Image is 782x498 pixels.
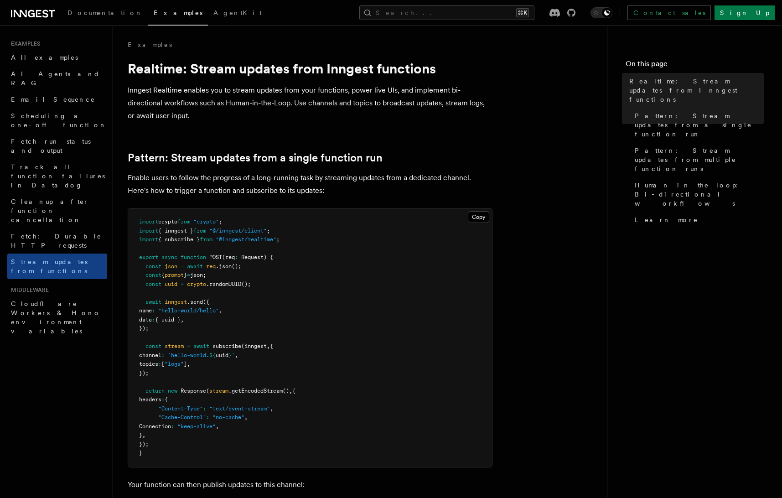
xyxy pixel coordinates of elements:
[128,171,492,197] p: Enable users to follow the progress of a long-running task by streaming updates from a dedicated ...
[161,361,165,367] span: [
[7,66,107,91] a: AI Agents and RAG
[627,5,711,20] a: Contact sales
[139,370,149,376] span: });
[200,236,212,243] span: from
[219,218,222,225] span: ;
[152,316,155,323] span: :
[139,236,158,243] span: import
[241,281,251,287] span: ();
[139,228,158,234] span: import
[145,272,161,278] span: const
[631,108,764,142] a: Pattern: Stream updates from a single function run
[208,3,267,25] a: AgentKit
[181,388,206,394] span: Response
[11,198,89,223] span: Cleanup after function cancellation
[241,343,267,349] span: (inngest
[193,343,209,349] span: await
[152,307,155,314] span: :
[168,352,209,358] span: `hello-world.
[128,151,383,164] a: Pattern: Stream updates from a single function run
[264,254,273,260] span: ) {
[7,159,107,193] a: Track all function failures in Datadog
[11,112,107,129] span: Scheduling a one-off function
[216,423,219,430] span: ,
[590,7,612,18] button: Toggle dark mode
[7,228,107,254] a: Fetch: Durable HTTP requests
[181,263,184,270] span: =
[235,254,238,260] span: :
[158,307,219,314] span: "hello-world/hello"
[212,343,241,349] span: subscribe
[165,281,177,287] span: uuid
[158,236,200,243] span: { subscribe }
[181,281,184,287] span: =
[219,307,222,314] span: ,
[270,405,273,412] span: ,
[165,263,177,270] span: json
[276,236,280,243] span: ;
[626,73,764,108] a: Realtime: Stream updates from Inngest functions
[468,211,489,223] button: Copy
[139,218,158,225] span: import
[283,388,289,394] span: ()
[184,361,187,367] span: ]
[62,3,148,25] a: Documentation
[209,405,270,412] span: "text/event-stream"
[177,218,190,225] span: from
[165,272,184,278] span: prompt
[139,423,171,430] span: Connection
[145,388,165,394] span: return
[216,236,276,243] span: "@inngest/realtime"
[187,272,190,278] span: =
[158,228,193,234] span: { inngest }
[139,316,152,323] span: data
[139,352,161,358] span: channel
[161,352,165,358] span: :
[11,54,78,61] span: All examples
[232,352,235,358] span: `
[139,325,149,332] span: });
[139,307,152,314] span: name
[7,91,107,108] a: Email Sequence
[11,70,100,87] span: AI Agents and RAG
[216,352,228,358] span: uuid
[212,414,244,420] span: "no-cache"
[206,388,209,394] span: (
[187,299,203,305] span: .send
[635,181,764,208] span: Human in the loop: Bi-directional workflows
[181,254,206,260] span: function
[193,228,206,234] span: from
[145,343,161,349] span: const
[165,396,168,403] span: {
[158,218,177,225] span: crypto
[7,193,107,228] a: Cleanup after function cancellation
[11,163,105,189] span: Track all function failures in Datadog
[193,218,219,225] span: "crypto"
[359,5,534,20] button: Search...⌘K
[128,84,492,122] p: Inngest Realtime enables you to stream updates from your functions, power live UIs, and implement...
[187,361,190,367] span: ,
[145,299,161,305] span: await
[203,405,206,412] span: :
[154,9,202,16] span: Examples
[228,388,283,394] span: .getEncodedStream
[629,77,764,104] span: Realtime: Stream updates from Inngest functions
[128,60,492,77] h1: Realtime: Stream updates from Inngest functions
[216,263,232,270] span: .json
[148,3,208,26] a: Examples
[181,316,184,323] span: ,
[7,40,40,47] span: Examples
[241,254,264,260] span: Request
[11,258,88,275] span: Stream updates from functions
[171,423,174,430] span: :
[209,388,228,394] span: stream
[158,361,161,367] span: :
[177,423,216,430] span: "keep-alive"
[67,9,143,16] span: Documentation
[168,388,177,394] span: new
[165,343,184,349] span: stream
[267,343,270,349] span: ,
[715,5,775,20] a: Sign Up
[187,281,206,287] span: crypto
[139,396,161,403] span: headers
